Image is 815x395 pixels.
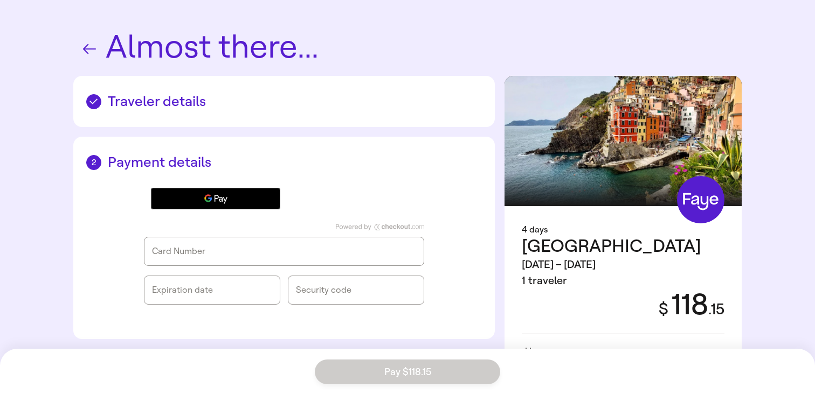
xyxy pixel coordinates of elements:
span: Pay $118.15 [384,367,431,377]
span: Free cancellation until [DATE] 11:59pm [524,347,686,357]
h1: Almost there... [73,30,742,65]
iframe: checkout-frames-cvv [296,289,416,300]
span: [GEOGRAPHIC_DATA] [522,235,701,257]
button: Pay $118.15 [315,359,500,384]
iframe: checkout-frames-cardNumber [152,250,416,261]
h2: Payment details [86,154,482,171]
div: 1 traveler [522,273,701,289]
div: 4 days [522,223,724,236]
div: 118 [646,289,724,321]
span: $ [659,299,668,319]
h2: Traveler details [86,93,482,110]
div: [DATE] – [DATE] [522,257,701,273]
iframe: PayPal-paypal [288,188,417,210]
button: Google Pay [151,188,280,209]
iframe: checkout-frames-expiryDate [152,289,272,300]
span: . 15 [708,300,724,318]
